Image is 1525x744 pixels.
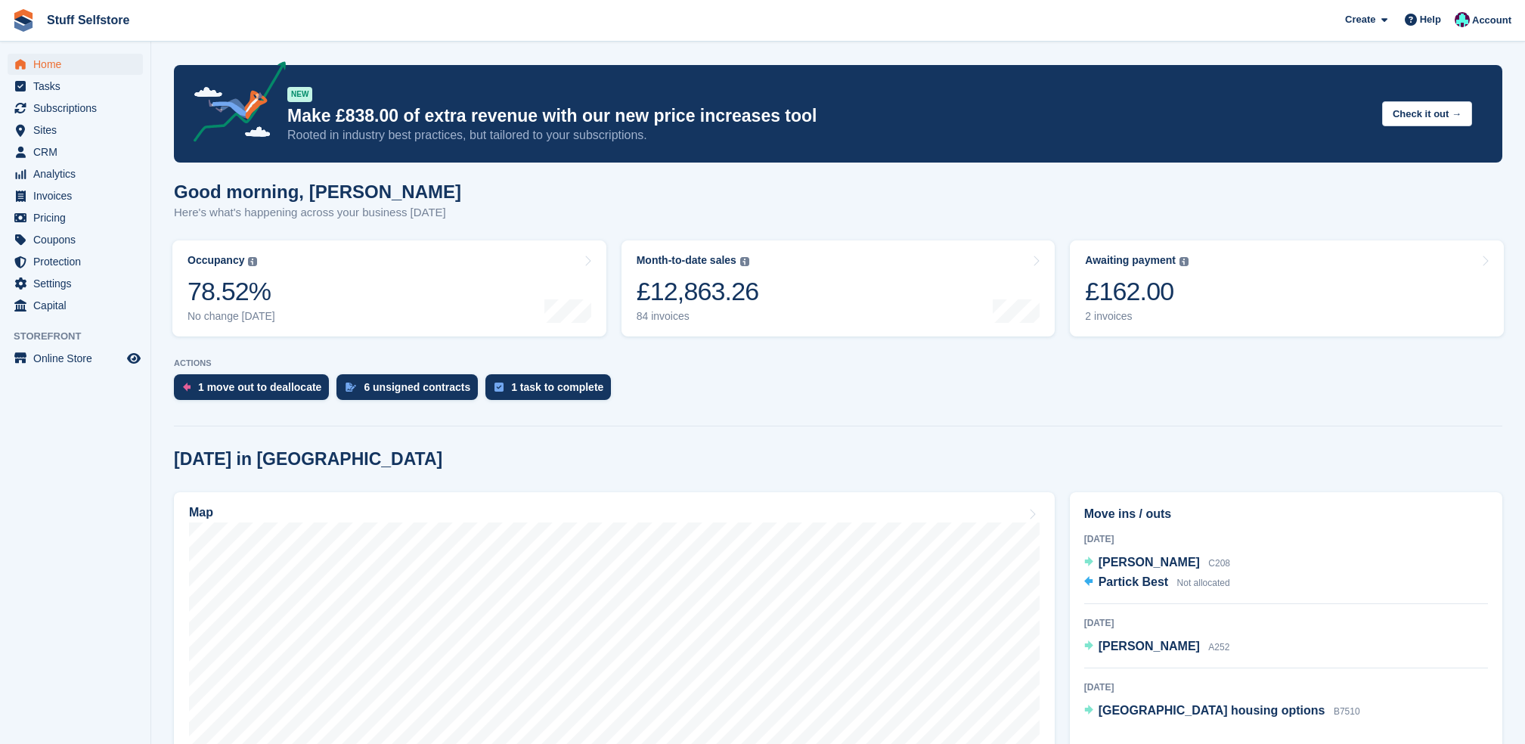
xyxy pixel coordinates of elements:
img: icon-info-grey-7440780725fd019a000dd9b08b2336e03edf1995a4989e88bcd33f0948082b44.svg [1179,257,1189,266]
a: menu [8,141,143,163]
a: [PERSON_NAME] A252 [1084,637,1230,657]
div: £162.00 [1085,276,1189,307]
a: menu [8,348,143,369]
span: [PERSON_NAME] [1099,640,1200,653]
span: Partick Best [1099,575,1169,588]
div: No change [DATE] [188,310,275,323]
span: CRM [33,141,124,163]
span: B7510 [1334,706,1360,717]
span: Pricing [33,207,124,228]
p: Here's what's happening across your business [DATE] [174,204,461,222]
a: Partick Best Not allocated [1084,573,1230,593]
span: Help [1420,12,1441,27]
a: Awaiting payment £162.00 2 invoices [1070,240,1504,336]
a: Occupancy 78.52% No change [DATE] [172,240,606,336]
span: Tasks [33,76,124,97]
a: 1 move out to deallocate [174,374,336,408]
div: 1 move out to deallocate [198,381,321,393]
span: Not allocated [1177,578,1230,588]
a: menu [8,163,143,184]
h2: [DATE] in [GEOGRAPHIC_DATA] [174,449,442,470]
h1: Good morning, [PERSON_NAME] [174,181,461,202]
a: menu [8,295,143,316]
h2: Map [189,506,213,519]
p: ACTIONS [174,358,1502,368]
a: Stuff Selfstore [41,8,135,33]
span: Create [1345,12,1375,27]
img: price-adjustments-announcement-icon-8257ccfd72463d97f412b2fc003d46551f7dbcb40ab6d574587a9cd5c0d94... [181,61,287,147]
span: Settings [33,273,124,294]
a: menu [8,76,143,97]
p: Make £838.00 of extra revenue with our new price increases tool [287,105,1370,127]
a: [PERSON_NAME] C208 [1084,553,1230,573]
span: [PERSON_NAME] [1099,556,1200,569]
span: Storefront [14,329,150,344]
a: 1 task to complete [485,374,618,408]
div: 1 task to complete [511,381,603,393]
span: [GEOGRAPHIC_DATA] housing options [1099,704,1325,717]
button: Check it out → [1382,101,1472,126]
a: menu [8,273,143,294]
div: NEW [287,87,312,102]
a: Month-to-date sales £12,863.26 84 invoices [621,240,1055,336]
span: Capital [33,295,124,316]
img: icon-info-grey-7440780725fd019a000dd9b08b2336e03edf1995a4989e88bcd33f0948082b44.svg [248,257,257,266]
span: C208 [1208,558,1230,569]
a: menu [8,207,143,228]
a: 6 unsigned contracts [336,374,485,408]
span: Home [33,54,124,75]
span: Protection [33,251,124,272]
span: Sites [33,119,124,141]
a: menu [8,229,143,250]
div: [DATE] [1084,616,1488,630]
span: Subscriptions [33,98,124,119]
span: Invoices [33,185,124,206]
img: stora-icon-8386f47178a22dfd0bd8f6a31ec36ba5ce8667c1dd55bd0f319d3a0aa187defe.svg [12,9,35,32]
div: [DATE] [1084,532,1488,546]
span: Account [1472,13,1511,28]
span: A252 [1208,642,1229,653]
div: 2 invoices [1085,310,1189,323]
a: menu [8,98,143,119]
a: menu [8,54,143,75]
a: menu [8,251,143,272]
div: Occupancy [188,254,244,267]
div: [DATE] [1084,680,1488,694]
h2: Move ins / outs [1084,505,1488,523]
span: Online Store [33,348,124,369]
div: 6 unsigned contracts [364,381,470,393]
p: Rooted in industry best practices, but tailored to your subscriptions. [287,127,1370,144]
a: [GEOGRAPHIC_DATA] housing options B7510 [1084,702,1360,721]
div: Awaiting payment [1085,254,1176,267]
span: Coupons [33,229,124,250]
a: menu [8,119,143,141]
img: contract_signature_icon-13c848040528278c33f63329250d36e43548de30e8caae1d1a13099fd9432cc5.svg [346,383,356,392]
a: menu [8,185,143,206]
a: Preview store [125,349,143,367]
div: 84 invoices [637,310,759,323]
img: move_outs_to_deallocate_icon-f764333ba52eb49d3ac5e1228854f67142a1ed5810a6f6cc68b1a99e826820c5.svg [183,383,191,392]
div: Month-to-date sales [637,254,736,267]
img: Simon Gardner [1455,12,1470,27]
img: task-75834270c22a3079a89374b754ae025e5fb1db73e45f91037f5363f120a921f8.svg [494,383,504,392]
div: £12,863.26 [637,276,759,307]
span: Analytics [33,163,124,184]
div: 78.52% [188,276,275,307]
img: icon-info-grey-7440780725fd019a000dd9b08b2336e03edf1995a4989e88bcd33f0948082b44.svg [740,257,749,266]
